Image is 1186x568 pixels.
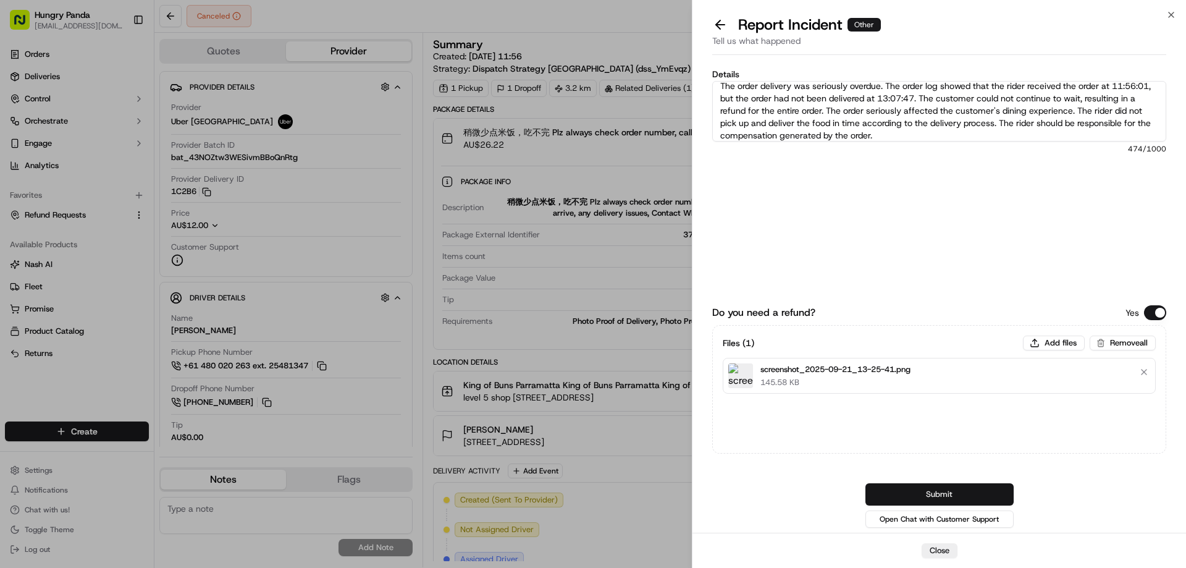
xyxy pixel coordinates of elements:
[865,511,1014,528] button: Open Chat with Customer Support
[12,118,35,140] img: 1736555255976-a54dd68f-1ca7-489b-9aae-adbdc363a1c4
[1135,363,1153,381] button: Remove file
[1125,307,1139,319] p: Yes
[56,130,170,140] div: We're available if you need us!
[32,80,222,93] input: Got a question? Start typing here...
[712,305,815,320] label: Do you need a refund?
[117,276,198,289] span: API Documentation
[109,225,138,235] span: 8月27日
[25,276,95,289] span: Knowledge Base
[712,144,1166,154] span: 474 /1000
[760,377,911,388] p: 145.58 KB
[103,225,107,235] span: •
[48,192,77,201] span: 9月17日
[26,118,48,140] img: 8016278978528_b943e370aa5ada12b00a_72.png
[12,12,37,37] img: Nash
[99,271,203,294] a: 💻API Documentation
[922,543,957,558] button: Close
[1023,336,1085,350] button: Add files
[210,122,225,137] button: Start new chat
[12,49,225,69] p: Welcome 👋
[25,226,35,235] img: 1736555255976-a54dd68f-1ca7-489b-9aae-adbdc363a1c4
[728,363,753,388] img: screenshot_2025-09-21_13-25-41.png
[87,306,149,316] a: Powered byPylon
[7,271,99,294] a: 📗Knowledge Base
[12,278,22,287] div: 📗
[56,118,203,130] div: Start new chat
[723,337,754,349] h3: Files ( 1 )
[1090,336,1156,350] button: Removeall
[38,225,100,235] span: [PERSON_NAME]
[12,161,83,171] div: Past conversations
[865,483,1014,506] button: Submit
[123,307,149,316] span: Pylon
[847,18,881,32] div: Other
[41,192,45,201] span: •
[191,158,225,173] button: See all
[712,35,1166,55] div: Tell us what happened
[712,81,1166,142] textarea: The order delivery was seriously overdue. The order log showed that the rider received the order ...
[712,70,1166,78] label: Details
[104,278,114,287] div: 💻
[738,15,881,35] p: Report Incident
[760,363,911,376] p: screenshot_2025-09-21_13-25-41.png
[12,213,32,233] img: Asif Zaman Khan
